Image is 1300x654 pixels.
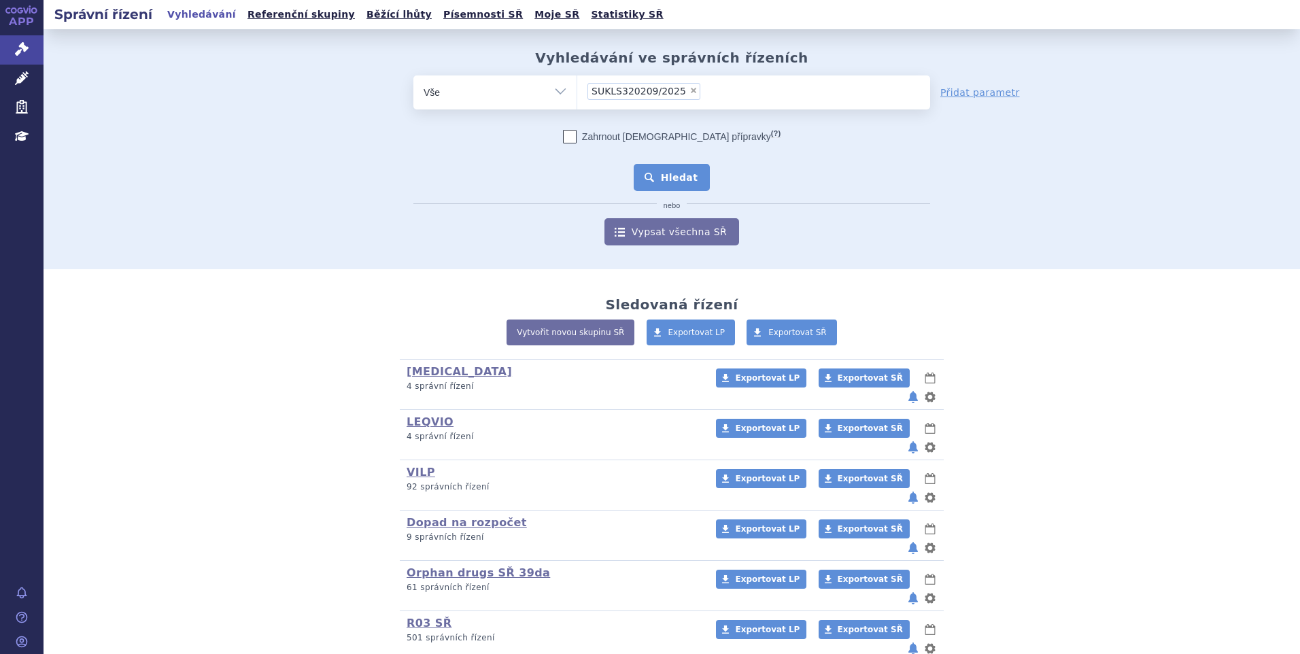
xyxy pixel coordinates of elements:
button: Hledat [634,164,711,191]
abbr: (?) [771,129,781,138]
a: Vypsat všechna SŘ [604,218,739,245]
p: 501 správních řízení [407,632,698,644]
button: lhůty [923,370,937,386]
button: lhůty [923,621,937,638]
span: Exportovat SŘ [768,328,827,337]
button: notifikace [906,540,920,556]
a: Exportovat SŘ [819,620,910,639]
p: 4 správní řízení [407,431,698,443]
span: Exportovat LP [735,424,800,433]
button: lhůty [923,420,937,436]
h2: Sledovaná řízení [605,296,738,313]
button: nastavení [923,389,937,405]
a: Exportovat SŘ [819,519,910,538]
button: nastavení [923,439,937,455]
label: Zahrnout [DEMOGRAPHIC_DATA] přípravky [563,130,781,143]
a: R03 SŘ [407,617,451,630]
span: Exportovat LP [735,373,800,383]
a: Exportovat SŘ [819,469,910,488]
span: Exportovat SŘ [838,373,903,383]
a: Exportovat SŘ [819,419,910,438]
span: Exportovat LP [735,625,800,634]
p: 4 správní řízení [407,381,698,392]
a: Exportovat LP [647,320,736,345]
button: nastavení [923,590,937,606]
a: Běžící lhůty [362,5,436,24]
a: VILP [407,466,435,479]
button: nastavení [923,489,937,506]
button: lhůty [923,521,937,537]
input: SUKLS320209/2025 [704,82,712,99]
a: Vyhledávání [163,5,240,24]
button: lhůty [923,470,937,487]
a: Orphan drugs SŘ 39da [407,566,550,579]
a: Přidat parametr [940,86,1020,99]
a: Vytvořit novou skupinu SŘ [507,320,634,345]
h2: Vyhledávání ve správních řízeních [535,50,808,66]
p: 61 správních řízení [407,582,698,593]
a: Exportovat SŘ [747,320,837,345]
span: Exportovat SŘ [838,625,903,634]
span: Exportovat LP [735,524,800,534]
h2: Správní řízení [44,5,163,24]
button: notifikace [906,439,920,455]
a: Exportovat LP [716,469,806,488]
button: notifikace [906,389,920,405]
span: Exportovat SŘ [838,424,903,433]
i: nebo [657,202,687,210]
span: Exportovat LP [735,474,800,483]
a: Referenční skupiny [243,5,359,24]
span: SUKLS320209/2025 [592,86,686,96]
p: 92 správních řízení [407,481,698,493]
button: notifikace [906,590,920,606]
span: Exportovat LP [735,574,800,584]
span: Exportovat LP [668,328,725,337]
a: Exportovat LP [716,368,806,388]
a: Dopad na rozpočet [407,516,527,529]
a: LEQVIO [407,415,454,428]
span: Exportovat SŘ [838,474,903,483]
button: lhůty [923,571,937,587]
a: Statistiky SŘ [587,5,667,24]
span: × [689,86,698,94]
span: Exportovat SŘ [838,574,903,584]
button: notifikace [906,489,920,506]
a: Exportovat LP [716,570,806,589]
button: nastavení [923,540,937,556]
p: 9 správních řízení [407,532,698,543]
a: [MEDICAL_DATA] [407,365,512,378]
a: Exportovat LP [716,519,806,538]
a: Moje SŘ [530,5,583,24]
a: Exportovat SŘ [819,570,910,589]
a: Exportovat SŘ [819,368,910,388]
a: Exportovat LP [716,620,806,639]
a: Exportovat LP [716,419,806,438]
span: Exportovat SŘ [838,524,903,534]
a: Písemnosti SŘ [439,5,527,24]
